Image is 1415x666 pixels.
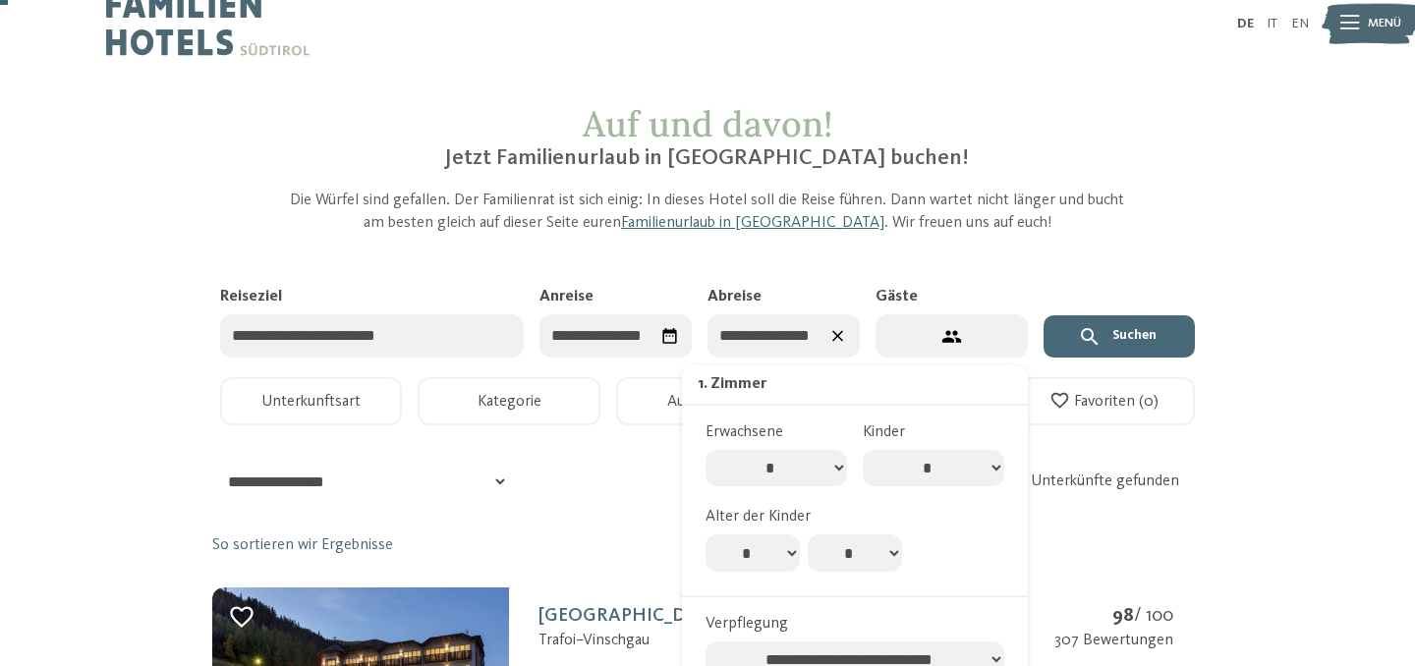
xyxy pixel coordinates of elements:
[706,424,783,440] span: Erwachsene
[445,147,969,169] span: Jetzt Familienurlaub in [GEOGRAPHIC_DATA] buchen!
[653,319,686,352] div: Datum auswählen
[706,616,788,632] span: Verpflegung
[1267,17,1277,30] a: IT
[1054,603,1173,630] div: / 100
[220,377,403,425] button: Unterkunftsart
[621,215,884,231] a: Familienurlaub in [GEOGRAPHIC_DATA]
[706,509,811,525] span: Alter der Kinder
[1291,17,1309,30] a: EN
[863,424,905,440] span: Kinder
[418,377,600,425] button: Kategorie
[707,289,762,305] span: Abreise
[1237,17,1254,30] a: DE
[1112,606,1134,626] strong: 98
[212,534,393,556] a: So sortieren wir Ergebnisse
[698,373,766,395] div: 1. Zimmer
[220,289,282,305] span: Reiseziel
[1013,471,1201,492] div: 25 Unterkünfte gefunden
[1368,15,1401,32] span: Menü
[287,190,1128,234] p: Die Würfel sind gefallen. Der Familienrat ist sich einig: In dieses Hotel soll die Reise führen. ...
[538,630,795,651] div: Trafoi – Vinschgau
[539,289,594,305] span: Anreise
[616,377,799,425] button: Ausstattung
[228,603,256,632] div: Zu Favoriten hinzufügen
[1054,630,1173,651] div: 307 Bewertungen
[583,101,832,146] span: Auf und davon!
[1013,377,1196,425] button: Favoriten (0)
[538,606,795,626] a: [GEOGRAPHIC_DATA]Klassifizierung: 4 Sterne
[876,289,918,305] span: Gäste
[1044,315,1196,359] button: Suchen
[876,314,1028,359] button: 4 Gäste – 1 Zimmer
[821,319,854,352] div: Daten zurücksetzen
[941,326,962,347] svg: 4 Gäste – 1 Zimmer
